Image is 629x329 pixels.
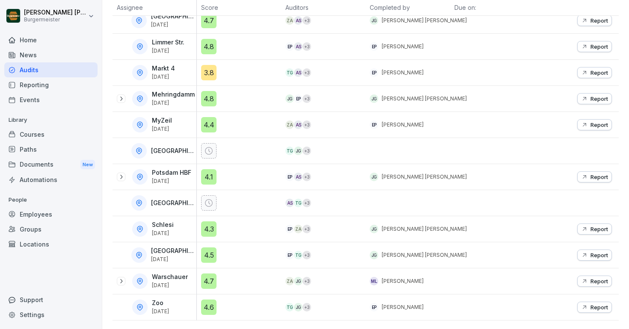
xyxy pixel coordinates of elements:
[294,42,303,51] div: AS
[590,304,608,311] p: Report
[294,94,303,103] div: EP
[577,223,612,235] button: Report
[4,32,98,47] div: Home
[294,147,303,155] div: JG
[152,300,169,307] p: Zoo
[152,39,184,46] p: Limmer Str.
[152,65,175,72] p: Markt 4
[294,225,303,233] div: ZA
[577,119,612,130] button: Report
[151,147,195,155] p: [GEOGRAPHIC_DATA]
[577,276,612,287] button: Report
[4,92,98,107] a: Events
[201,169,217,185] div: 4.1
[590,43,608,50] p: Report
[590,252,608,258] p: Report
[4,142,98,157] a: Paths
[201,247,217,263] div: 4.5
[4,307,98,322] a: Settings
[382,277,424,285] p: [PERSON_NAME]
[4,222,98,237] div: Groups
[303,199,311,207] div: + 3
[382,95,467,103] p: [PERSON_NAME] [PERSON_NAME]
[285,251,294,259] div: EP
[294,277,303,285] div: JG
[201,3,277,12] p: Score
[303,68,311,77] div: + 3
[152,282,188,288] p: [DATE]
[285,68,294,77] div: TG
[4,127,98,142] a: Courses
[285,16,294,25] div: ZA
[590,226,608,232] p: Report
[201,91,217,106] div: 4.8
[285,120,294,129] div: ZA
[294,199,303,207] div: TG
[152,117,172,124] p: MyZeil
[285,94,294,103] div: JG
[303,303,311,311] div: + 3
[201,117,217,132] div: 4.4
[4,62,98,77] a: Audits
[117,3,192,12] p: Assignee
[303,16,311,25] div: + 3
[152,178,191,184] p: [DATE]
[4,77,98,92] div: Reporting
[4,193,98,207] p: People
[151,247,195,255] p: [GEOGRAPHIC_DATA]
[285,277,294,285] div: ZA
[303,147,311,155] div: + 3
[4,47,98,62] a: News
[285,173,294,181] div: EP
[4,113,98,127] p: Library
[4,157,98,173] div: Documents
[577,93,612,104] button: Report
[24,17,86,23] p: Burgermeister
[590,121,608,128] p: Report
[201,221,217,237] div: 4.3
[370,251,378,259] div: JG
[152,100,195,106] p: [DATE]
[4,172,98,187] a: Automations
[285,225,294,233] div: EP
[152,74,175,80] p: [DATE]
[590,69,608,76] p: Report
[577,67,612,78] button: Report
[4,157,98,173] a: DocumentsNew
[577,15,612,26] button: Report
[152,273,188,281] p: Warschauer
[303,251,311,259] div: + 3
[285,42,294,51] div: EP
[370,303,378,311] div: EP
[294,16,303,25] div: AS
[590,95,608,102] p: Report
[382,251,467,259] p: [PERSON_NAME] [PERSON_NAME]
[151,256,195,262] p: [DATE]
[382,303,424,311] p: [PERSON_NAME]
[370,68,378,77] div: EP
[370,120,378,129] div: EP
[590,278,608,285] p: Report
[370,3,445,12] p: Completed by
[201,13,217,28] div: 4.7
[382,225,467,233] p: [PERSON_NAME] [PERSON_NAME]
[285,199,294,207] div: AS
[370,42,378,51] div: EP
[577,171,612,182] button: Report
[285,147,294,155] div: TG
[303,94,311,103] div: + 3
[285,303,294,311] div: TG
[4,207,98,222] a: Employees
[201,300,217,315] div: 4.6
[590,17,608,24] p: Report
[303,277,311,285] div: + 3
[4,292,98,307] div: Support
[294,173,303,181] div: AS
[201,65,217,80] div: 3.8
